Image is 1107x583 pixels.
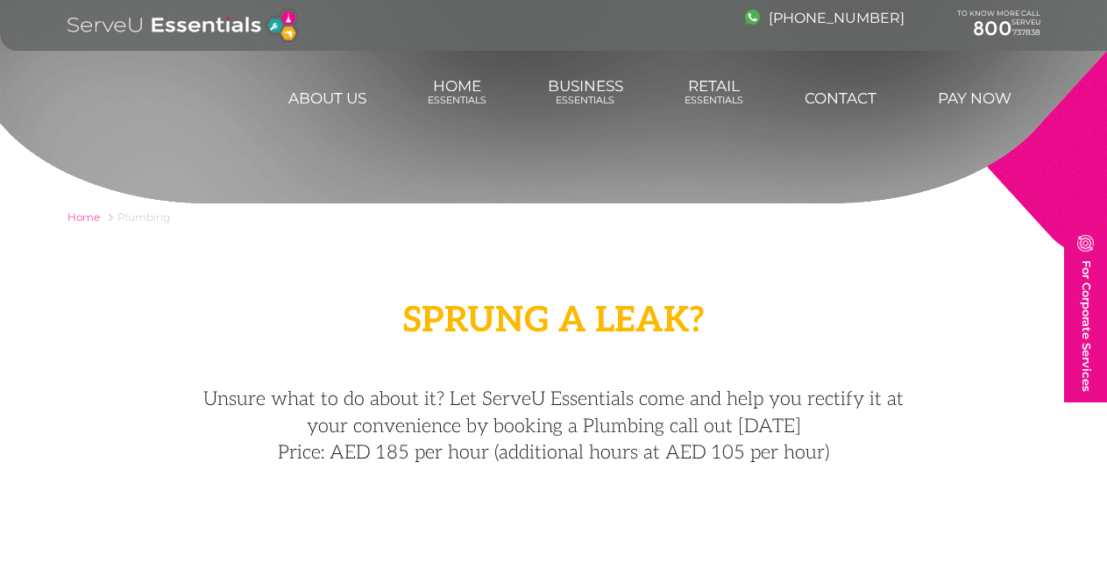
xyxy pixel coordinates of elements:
[802,81,879,116] a: Contact
[186,386,922,440] p: Unsure what to do about it? Let ServeU Essentials come and help you rectify it at your convenienc...
[545,68,626,116] a: BusinessEssentials
[548,95,623,106] span: Essentials
[67,439,1040,466] p: Price: AED 185 per hour (additional hours at AED 105 per hour)
[745,10,760,25] img: image
[117,210,170,224] span: Plumbing
[425,68,489,116] a: HomeEssentials
[1077,235,1094,252] img: image
[935,81,1014,116] a: Pay Now
[957,10,1040,41] div: TO KNOW MORE CALL SERVEU
[745,10,905,26] a: [PHONE_NUMBER]
[1064,224,1107,402] a: For Corporate Services
[685,95,743,106] span: Essentials
[67,210,100,224] a: Home
[428,95,486,106] span: Essentials
[682,68,746,116] a: RetailEssentials
[67,9,298,42] img: logo
[957,18,1040,40] a: 800737838
[973,17,1012,40] span: 800
[402,300,705,342] span: Sprung a leak?
[286,81,369,116] a: About us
